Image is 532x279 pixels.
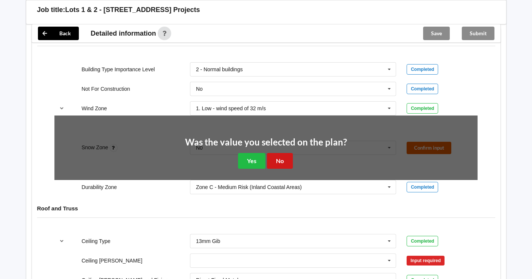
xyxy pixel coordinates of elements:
button: Yes [238,153,265,168]
label: Not For Construction [81,86,130,92]
button: reference-toggle [54,234,69,248]
div: Completed [407,84,438,94]
label: Ceiling [PERSON_NAME] [81,258,142,264]
button: Back [38,27,79,40]
div: 1. Low - wind speed of 32 m/s [196,106,266,111]
div: 13mm Gib [196,238,220,244]
h4: Roof and Truss [37,205,495,212]
div: Input required [407,256,445,265]
h3: Job title: [37,6,65,14]
div: No [196,86,203,91]
label: Building Type Importance Level [81,66,155,72]
label: Ceiling Type [81,238,110,244]
div: Completed [407,103,438,114]
h3: Lots 1 & 2 - [STREET_ADDRESS] Projects [65,6,200,14]
h2: Was the value you selected on the plan? [185,136,347,148]
span: Detailed information [91,30,156,37]
div: Completed [407,236,438,246]
div: Completed [407,182,438,192]
label: Wind Zone [81,105,107,111]
button: No [267,153,293,168]
button: reference-toggle [54,102,69,115]
div: 2 - Normal buildings [196,67,243,72]
label: Durability Zone [81,184,117,190]
div: Completed [407,64,438,75]
div: Zone C - Medium Risk (Inland Coastal Areas) [196,184,302,190]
